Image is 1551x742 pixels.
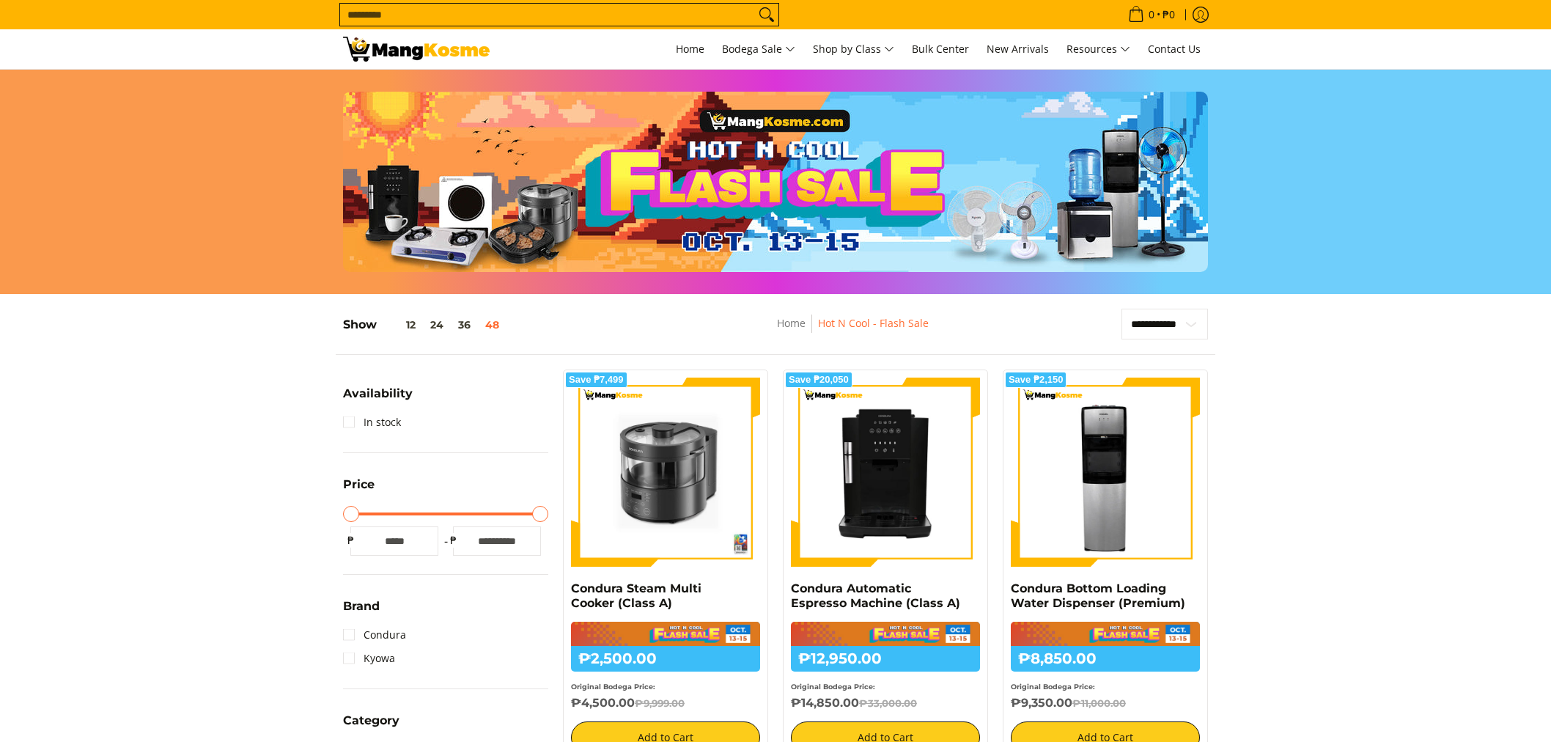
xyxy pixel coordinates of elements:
button: 12 [377,319,423,331]
span: • [1124,7,1179,23]
span: Save ₱20,050 [789,375,849,384]
button: 24 [423,319,451,331]
span: Price [343,479,375,491]
summary: Open [343,388,413,411]
button: 48 [478,319,506,331]
span: Category [343,715,399,727]
h6: ₱14,850.00 [791,696,980,710]
a: Kyowa [343,647,395,670]
button: Search [755,4,778,26]
summary: Open [343,715,399,738]
a: Shop by Class [806,29,902,69]
a: Resources [1059,29,1138,69]
span: Shop by Class [813,40,894,59]
h6: ₱4,500.00 [571,696,760,710]
a: Bulk Center [905,29,976,69]
span: 0 [1146,10,1157,20]
a: Condura Automatic Espresso Machine (Class A) [791,581,960,610]
img: Condura Steam Multi Cooker (Class A) [571,378,760,567]
span: ₱ [446,533,460,548]
nav: Main Menu [504,29,1208,69]
small: Original Bodega Price: [1011,683,1095,691]
span: Save ₱2,150 [1009,375,1064,384]
span: ₱0 [1160,10,1177,20]
nav: Breadcrumbs [671,315,1035,348]
a: Hot N Cool - Flash Sale [818,316,929,330]
h6: ₱9,350.00 [1011,696,1200,710]
a: Home [668,29,712,69]
a: Condura [343,623,406,647]
del: ₱33,000.00 [859,697,917,709]
span: Availability [343,388,413,400]
a: New Arrivals [979,29,1056,69]
img: Hot N Cool: Mang Kosme MID-PAYDAY APPLIANCES SALE! l Mang Kosme [343,37,490,62]
span: Bodega Sale [722,40,795,59]
img: Condura Automatic Espresso Machine (Class A) [791,378,980,567]
summary: Open [343,600,380,623]
del: ₱9,999.00 [635,697,685,709]
button: 36 [451,319,478,331]
span: New Arrivals [987,42,1049,56]
summary: Open [343,479,375,502]
span: ₱ [343,533,358,548]
a: Bodega Sale [715,29,803,69]
span: Home [676,42,704,56]
a: Condura Bottom Loading Water Dispenser (Premium) [1011,581,1185,610]
small: Original Bodega Price: [791,683,875,691]
img: Condura Bottom Loading Water Dispenser (Premium) [1011,378,1200,567]
a: Home [777,316,806,330]
a: Contact Us [1141,29,1208,69]
span: Bulk Center [912,42,969,56]
h6: ₱12,950.00 [791,646,980,672]
span: Resources [1066,40,1130,59]
span: Save ₱7,499 [569,375,624,384]
del: ₱11,000.00 [1072,697,1126,709]
small: Original Bodega Price: [571,683,655,691]
h5: Show [343,317,506,332]
a: Condura Steam Multi Cooker (Class A) [571,581,701,610]
a: In stock [343,411,401,434]
h6: ₱2,500.00 [571,646,760,672]
span: Contact Us [1148,42,1201,56]
h6: ₱8,850.00 [1011,646,1200,672]
span: Brand [343,600,380,612]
